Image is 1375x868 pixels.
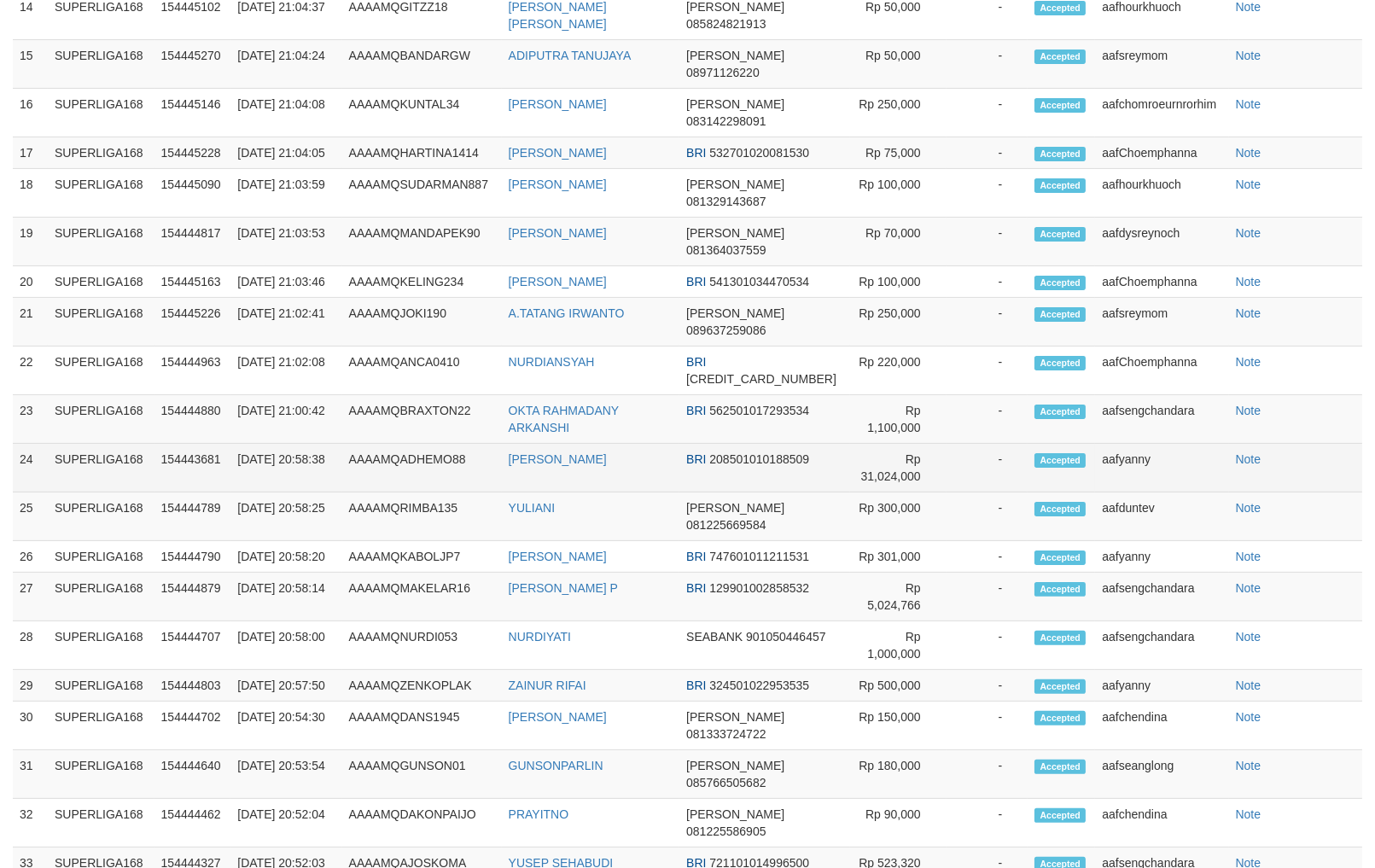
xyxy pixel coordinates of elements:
span: [PERSON_NAME] [686,97,784,111]
td: aafsengchandara [1095,573,1228,621]
td: AAAAMQADHEMO88 [342,444,502,492]
td: 16 [13,89,48,137]
a: [PERSON_NAME] [509,550,607,563]
a: Note [1236,275,1261,288]
span: Accepted [1034,679,1086,694]
span: [PERSON_NAME] [686,49,784,62]
a: Note [1236,306,1261,320]
a: OKTA RAHMADANY ARKANSHI [509,404,619,434]
span: 901050446457 [746,630,825,644]
td: 154445270 [154,40,231,89]
td: 154444803 [154,670,231,702]
td: - [947,395,1028,444]
a: [PERSON_NAME] P [509,581,618,595]
td: 154444817 [154,218,231,266]
td: 24 [13,444,48,492]
td: 154444880 [154,395,231,444]
td: [DATE] 20:58:00 [230,621,341,670]
span: Accepted [1034,307,1086,322]
td: SUPERLIGA168 [48,492,154,541]
td: aafChoemphanna [1095,266,1228,298]
a: Note [1236,630,1261,644]
td: aafChoemphanna [1095,137,1228,169]
a: [PERSON_NAME] [509,275,607,288]
a: Note [1236,97,1261,111]
td: 154445146 [154,89,231,137]
span: 541301034470534 [709,275,809,288]
a: Note [1236,146,1261,160]
td: - [947,541,1028,573]
span: Accepted [1034,631,1086,645]
td: [DATE] 20:58:14 [230,573,341,621]
td: SUPERLIGA168 [48,541,154,573]
td: aafyanny [1095,670,1228,702]
td: AAAAMQDANS1945 [342,702,502,750]
td: SUPERLIGA168 [48,137,154,169]
td: AAAAMQKELING234 [342,266,502,298]
span: 081329143687 [686,195,766,208]
span: [PERSON_NAME] [686,226,784,240]
a: ADIPUTRA TANUJAYA [509,49,632,62]
td: [DATE] 20:57:50 [230,670,341,702]
td: aafhourkhuoch [1095,169,1228,218]
a: NURDIANSYAH [509,355,595,369]
a: [PERSON_NAME] [509,226,607,240]
td: [DATE] 21:00:42 [230,395,341,444]
td: - [947,137,1028,169]
td: - [947,298,1028,347]
td: AAAAMQMAKELAR16 [342,573,502,621]
span: Accepted [1034,405,1086,419]
td: 154444789 [154,492,231,541]
td: AAAAMQSUDARMAN887 [342,169,502,218]
td: 28 [13,621,48,670]
td: 18 [13,169,48,218]
span: 085824821913 [686,17,766,31]
span: Accepted [1034,50,1086,64]
td: 22 [13,347,48,395]
td: [DATE] 21:04:24 [230,40,341,89]
td: - [947,670,1028,702]
td: AAAAMQANCA0410 [342,347,502,395]
td: Rp 250,000 [850,89,947,137]
td: Rp 50,000 [850,40,947,89]
td: [DATE] 20:58:38 [230,444,341,492]
a: Note [1236,452,1261,466]
span: 562501017293534 [709,404,809,417]
span: [CREDIT_CARD_NUMBER] [686,372,836,386]
td: [DATE] 21:04:05 [230,137,341,169]
td: 29 [13,670,48,702]
td: 154444963 [154,347,231,395]
a: [PERSON_NAME] [509,178,607,191]
td: aafyanny [1095,444,1228,492]
span: [PERSON_NAME] [686,759,784,772]
td: SUPERLIGA168 [48,702,154,750]
span: 08971126220 [686,66,760,79]
td: [DATE] 21:03:59 [230,169,341,218]
td: Rp 5,024,766 [850,573,947,621]
span: [PERSON_NAME] [686,710,784,724]
td: Rp 500,000 [850,670,947,702]
span: Accepted [1034,98,1086,113]
td: SUPERLIGA168 [48,750,154,799]
span: Accepted [1034,502,1086,516]
td: [DATE] 20:58:20 [230,541,341,573]
td: aafsreymom [1095,298,1228,347]
span: 081225586905 [686,824,766,838]
td: AAAAMQGUNSON01 [342,750,502,799]
td: 154443681 [154,444,231,492]
td: Rp 1,100,000 [850,395,947,444]
td: 154445228 [154,137,231,169]
span: Accepted [1034,808,1086,823]
td: 26 [13,541,48,573]
td: SUPERLIGA168 [48,298,154,347]
a: A.TATANG IRWANTO [509,306,625,320]
td: SUPERLIGA168 [48,444,154,492]
td: aafchendina [1095,702,1228,750]
td: - [947,40,1028,89]
td: - [947,218,1028,266]
td: - [947,266,1028,298]
span: 532701020081530 [709,146,809,160]
span: 089637259086 [686,323,766,337]
td: aafsengchandara [1095,395,1228,444]
td: 154444790 [154,541,231,573]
